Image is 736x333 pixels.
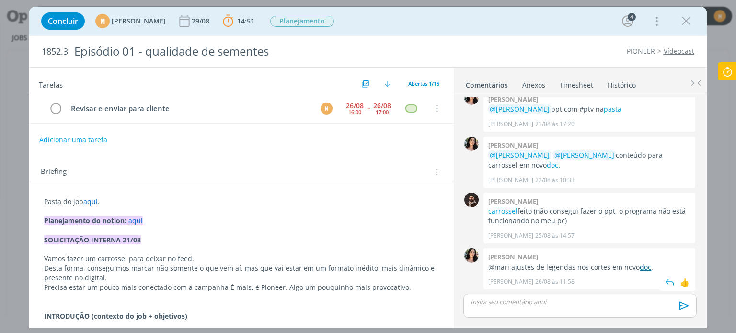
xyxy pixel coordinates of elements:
div: M [321,103,333,115]
p: feito (não consegui fazer o ppt, o programa não está funcionando no meu pc) [488,207,690,226]
button: M [320,101,334,115]
span: 25/08 às 14:57 [535,231,575,240]
img: arrow-down.svg [385,81,391,87]
p: [PERSON_NAME] [488,277,533,286]
span: Briefing [41,166,67,178]
p: [PERSON_NAME] [488,120,533,128]
span: 1852.3 [42,46,68,57]
p: [PERSON_NAME] [488,176,533,184]
strong: INTRODUÇÃO (contexto do job + objetivos) [44,311,187,321]
div: Revisar e enviar para cliente [67,103,311,115]
span: 14:51 [237,16,254,25]
p: Desta forma, conseguimos marcar não somente o que vem aí, mas que vai estar em um formato inédito... [44,264,438,283]
a: doc [547,161,558,170]
p: Pasta do job . [44,197,438,207]
button: Concluir [41,12,85,30]
a: Vídeocast [664,46,694,56]
span: Abertas 1/15 [408,80,439,87]
span: Planejamento [270,16,334,27]
span: 26/08 às 11:58 [535,277,575,286]
p: [PERSON_NAME] [488,231,533,240]
a: doc [640,263,651,272]
p: Vamos fazer um carrossel para deixar no feed. [44,254,438,264]
a: Comentários [465,76,508,90]
img: D [464,193,479,207]
p: @mari ajustes de legendas nos cortes em novo . [488,263,690,272]
img: T [464,91,479,105]
a: PIONEER [627,46,655,56]
b: [PERSON_NAME] [488,253,538,261]
div: Episódio 01 - qualidade de sementes [70,40,418,63]
div: 4 [628,13,636,21]
span: @[PERSON_NAME] [490,150,550,160]
strong: SOLICITAÇÃO INTERNA 21/08 [44,235,141,244]
div: 29/08 [192,18,211,24]
span: [PERSON_NAME] [112,18,166,24]
div: 26/08 [346,103,364,109]
a: aqui [128,216,143,225]
b: [PERSON_NAME] [488,141,538,149]
span: 22/08 às 10:33 [535,176,575,184]
img: T [464,248,479,263]
span: Concluir [48,17,78,25]
div: 16:00 [348,109,361,115]
button: Planejamento [270,15,334,27]
div: 17:00 [376,109,389,115]
b: [PERSON_NAME] [488,95,538,103]
b: [PERSON_NAME] [488,197,538,206]
span: -- [367,105,370,112]
span: @[PERSON_NAME] [554,150,614,160]
button: M[PERSON_NAME] [95,14,166,28]
button: Adicionar uma tarefa [39,131,108,149]
p: conteúdo para carrossel em novo . [488,150,690,170]
span: Tarefas [39,78,63,90]
span: @[PERSON_NAME] [490,104,550,114]
a: pasta [604,104,621,114]
a: aqui [83,197,98,206]
div: M [95,14,110,28]
img: T [464,137,479,151]
p: ppt com #ptv na [488,104,690,114]
p: Precisa estar um pouco mais conectado com a campanha É mais, é Pioneer. Algo um pouquinho mais pr... [44,283,438,292]
div: 👍 [680,276,690,288]
img: answer.svg [663,275,677,289]
a: carrossel [488,207,517,216]
strong: Planejamento do notion: [44,216,126,225]
button: 4 [620,13,635,29]
div: 26/08 [373,103,391,109]
a: Timesheet [559,76,594,90]
button: 14:51 [220,13,257,29]
div: dialog [29,7,706,328]
a: Histórico [607,76,636,90]
div: Anexos [522,80,545,90]
span: 21/08 às 17:20 [535,120,575,128]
